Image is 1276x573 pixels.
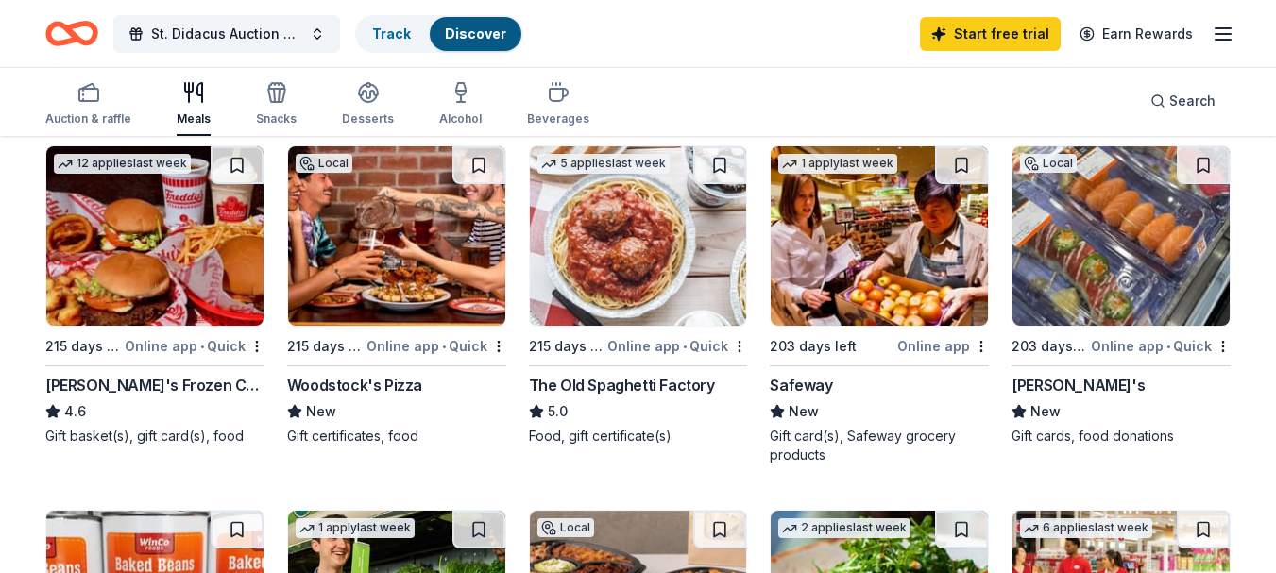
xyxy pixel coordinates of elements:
img: Image for Jimbo's [1012,146,1230,326]
div: Safeway [770,374,832,396]
a: Image for Woodstock's PizzaLocal215 days leftOnline app•QuickWoodstock's PizzaNewGift certificate... [287,145,506,446]
img: Image for Freddy's Frozen Custard & Steakburgers [46,146,264,326]
img: Image for Woodstock's Pizza [288,146,505,326]
div: Local [537,518,594,537]
img: Image for The Old Spaghetti Factory [530,146,747,326]
div: Desserts [342,111,394,126]
img: Image for Safeway [771,146,988,326]
div: 12 applies last week [54,154,191,174]
div: Woodstock's Pizza [287,374,422,396]
div: Local [1020,154,1077,173]
button: TrackDiscover [355,15,523,53]
div: [PERSON_NAME]'s Frozen Custard & Steakburgers [45,374,264,396]
div: Auction & raffle [45,111,131,126]
div: 203 days left [770,335,857,358]
span: St. Didacus Auction & Gala [151,23,302,45]
button: Search [1135,82,1231,120]
span: New [306,400,336,423]
button: Desserts [342,74,394,136]
a: Start free trial [920,17,1061,51]
div: 1 apply last week [778,154,897,174]
div: 203 days left [1012,335,1087,358]
a: Image for Safeway1 applylast week203 days leftOnline appSafewayNewGift card(s), Safeway grocery p... [770,145,989,464]
div: Snacks [256,111,297,126]
div: [PERSON_NAME]'s [1012,374,1145,396]
div: Online app Quick [125,334,264,358]
button: Beverages [527,74,589,136]
span: 4.6 [64,400,86,423]
span: New [1030,400,1061,423]
div: 6 applies last week [1020,518,1152,538]
button: St. Didacus Auction & Gala [113,15,340,53]
a: Track [372,25,411,42]
div: Gift certificates, food [287,427,506,446]
button: Auction & raffle [45,74,131,136]
span: • [683,339,687,354]
div: The Old Spaghetti Factory [529,374,715,396]
div: Local [296,154,352,173]
div: Beverages [527,111,589,126]
div: 5 applies last week [537,154,670,174]
div: 215 days left [529,335,604,358]
div: Online app Quick [366,334,506,358]
div: Online app Quick [1091,334,1231,358]
div: Meals [177,111,211,126]
span: New [789,400,819,423]
div: Food, gift certificate(s) [529,427,748,446]
span: • [442,339,446,354]
div: Gift cards, food donations [1012,427,1231,446]
span: • [200,339,204,354]
a: Image for Freddy's Frozen Custard & Steakburgers12 applieslast week215 days leftOnline app•Quick[... [45,145,264,446]
div: Online app [897,334,989,358]
div: Alcohol [439,111,482,126]
span: 5.0 [548,400,568,423]
a: Earn Rewards [1068,17,1204,51]
a: Image for The Old Spaghetti Factory5 applieslast week215 days leftOnline app•QuickThe Old Spaghet... [529,145,748,446]
a: Discover [445,25,506,42]
div: 215 days left [287,335,363,358]
div: 1 apply last week [296,518,415,538]
div: 215 days left [45,335,121,358]
span: Search [1169,90,1216,112]
div: 2 applies last week [778,518,910,538]
button: Meals [177,74,211,136]
a: Home [45,11,98,56]
div: Gift basket(s), gift card(s), food [45,427,264,446]
a: Image for Jimbo'sLocal203 days leftOnline app•Quick[PERSON_NAME]'sNewGift cards, food donations [1012,145,1231,446]
div: Gift card(s), Safeway grocery products [770,427,989,464]
button: Snacks [256,74,297,136]
div: Online app Quick [607,334,747,358]
button: Alcohol [439,74,482,136]
span: • [1166,339,1170,354]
